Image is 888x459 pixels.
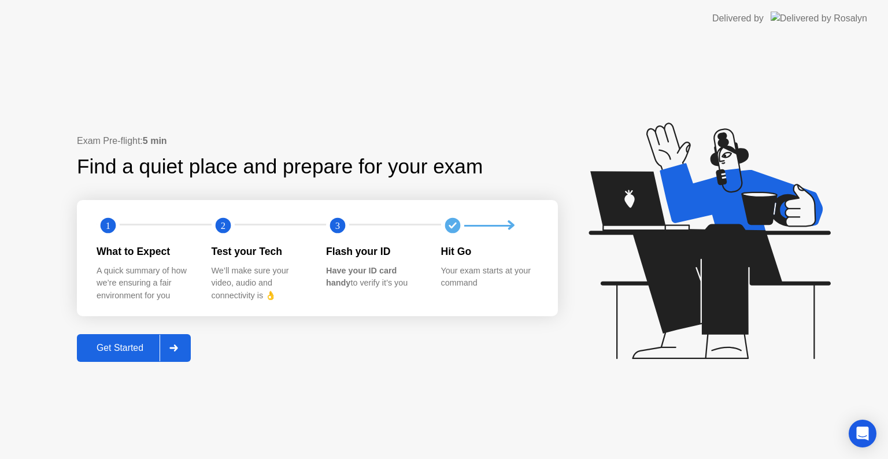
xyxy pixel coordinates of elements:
button: Get Started [77,334,191,362]
div: Open Intercom Messenger [849,420,876,447]
div: Exam Pre-flight: [77,134,558,148]
b: 5 min [143,136,167,146]
div: We’ll make sure your video, audio and connectivity is 👌 [212,265,308,302]
img: Delivered by Rosalyn [771,12,867,25]
div: A quick summary of how we’re ensuring a fair environment for you [97,265,193,302]
div: Test your Tech [212,244,308,259]
text: 1 [106,220,110,231]
div: Flash your ID [326,244,423,259]
div: Get Started [80,343,160,353]
div: What to Expect [97,244,193,259]
div: Delivered by [712,12,764,25]
text: 2 [220,220,225,231]
div: Your exam starts at your command [441,265,538,290]
div: to verify it’s you [326,265,423,290]
b: Have your ID card handy [326,266,397,288]
div: Hit Go [441,244,538,259]
text: 3 [335,220,340,231]
div: Find a quiet place and prepare for your exam [77,151,484,182]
